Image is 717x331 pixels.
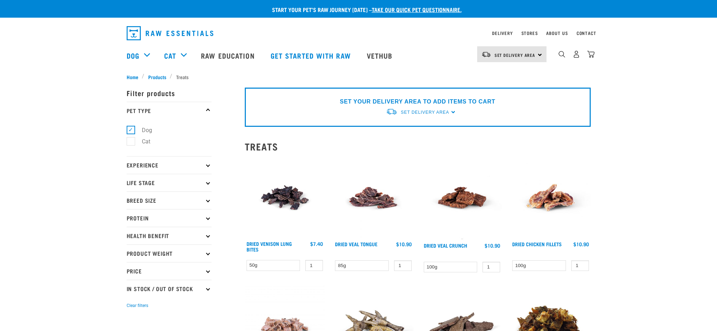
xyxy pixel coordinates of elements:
[264,41,360,70] a: Get started with Raw
[245,141,591,152] h2: Treats
[310,241,323,247] div: $7.40
[305,260,323,271] input: 1
[372,8,462,11] a: take our quick pet questionnaire.
[127,84,212,102] p: Filter products
[127,174,212,191] p: Life Stage
[512,243,562,245] a: Dried Chicken Fillets
[131,137,153,146] label: Cat
[386,108,397,116] img: van-moving.png
[247,242,292,250] a: Dried Venison Lung Bites
[424,244,467,247] a: Dried Veal Crunch
[127,102,212,119] p: Pet Type
[492,32,513,34] a: Delivery
[521,32,538,34] a: Stores
[127,209,212,227] p: Protein
[495,54,536,56] span: Set Delivery Area
[546,32,568,34] a: About Us
[422,158,502,239] img: Veal Crunch
[131,126,155,135] label: Dog
[144,73,170,81] a: Products
[127,73,142,81] a: Home
[245,158,325,238] img: Venison Lung Bites
[127,302,148,309] button: Clear filters
[587,51,595,58] img: home-icon@2x.png
[396,241,412,247] div: $10.90
[148,73,166,81] span: Products
[394,260,412,271] input: 1
[340,97,495,106] p: SET YOUR DELIVERY AREA TO ADD ITEMS TO CART
[573,51,580,58] img: user.png
[127,191,212,209] p: Breed Size
[482,262,500,273] input: 1
[577,32,596,34] a: Contact
[127,73,138,81] span: Home
[485,243,500,248] div: $10.90
[127,227,212,244] p: Health Benefit
[573,241,589,247] div: $10.90
[127,280,212,297] p: In Stock / Out Of Stock
[127,262,212,280] p: Price
[164,50,176,61] a: Cat
[360,41,401,70] a: Vethub
[127,244,212,262] p: Product Weight
[127,50,139,61] a: Dog
[121,23,596,43] nav: dropdown navigation
[127,73,591,81] nav: breadcrumbs
[510,158,591,238] img: Chicken fillets
[335,243,377,245] a: Dried Veal Tongue
[571,260,589,271] input: 1
[401,110,449,115] span: Set Delivery Area
[194,41,263,70] a: Raw Education
[481,51,491,58] img: van-moving.png
[559,51,565,58] img: home-icon-1@2x.png
[127,156,212,174] p: Experience
[127,26,213,40] img: Raw Essentials Logo
[333,158,414,238] img: Veal tongue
